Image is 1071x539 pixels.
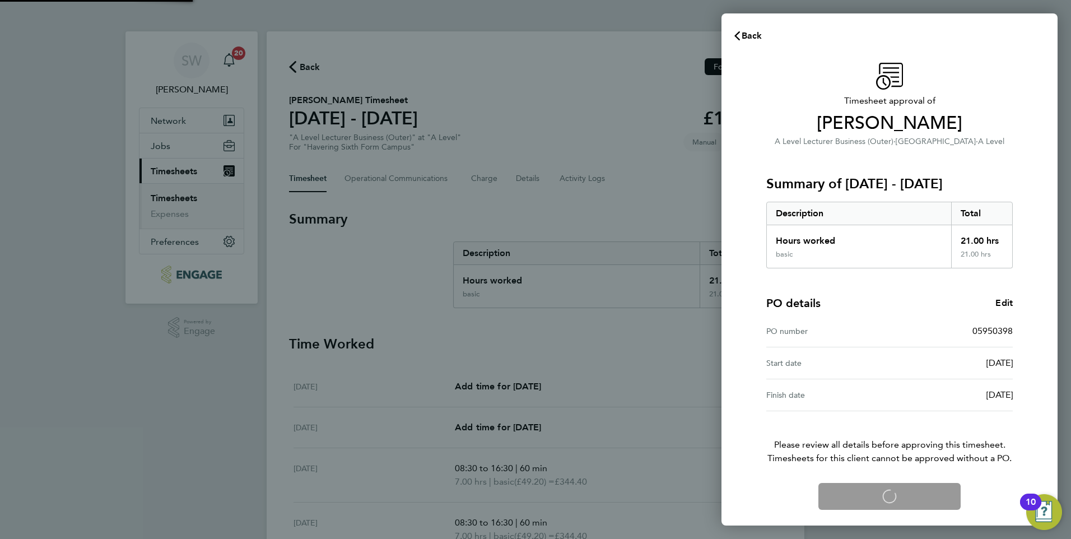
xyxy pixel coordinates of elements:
div: Start date [766,356,890,370]
span: 05950398 [972,326,1013,336]
span: A Level [978,137,1004,146]
a: Edit [995,296,1013,310]
div: Summary of 22 - 28 Sep 2025 [766,202,1013,268]
h3: Summary of [DATE] - [DATE] [766,175,1013,193]
div: Total [951,202,1013,225]
span: · [893,137,896,146]
div: 21.00 hrs [951,250,1013,268]
div: [DATE] [890,388,1013,402]
span: Timesheet approval of [766,94,1013,108]
div: [DATE] [890,356,1013,370]
span: [GEOGRAPHIC_DATA] [896,137,976,146]
div: basic [776,250,793,259]
button: Open Resource Center, 10 new notifications [1026,494,1062,530]
span: Back [742,30,762,41]
span: · [976,137,978,146]
button: Back [721,25,774,47]
div: PO number [766,324,890,338]
div: 10 [1026,502,1036,517]
h4: PO details [766,295,821,311]
span: Edit [995,298,1013,308]
div: Hours worked [767,225,951,250]
span: [PERSON_NAME] [766,112,1013,134]
span: A Level Lecturer Business (Outer) [775,137,893,146]
p: Please review all details before approving this timesheet. [753,411,1026,465]
div: Finish date [766,388,890,402]
div: Description [767,202,951,225]
div: 21.00 hrs [951,225,1013,250]
span: Timesheets for this client cannot be approved without a PO. [753,452,1026,465]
